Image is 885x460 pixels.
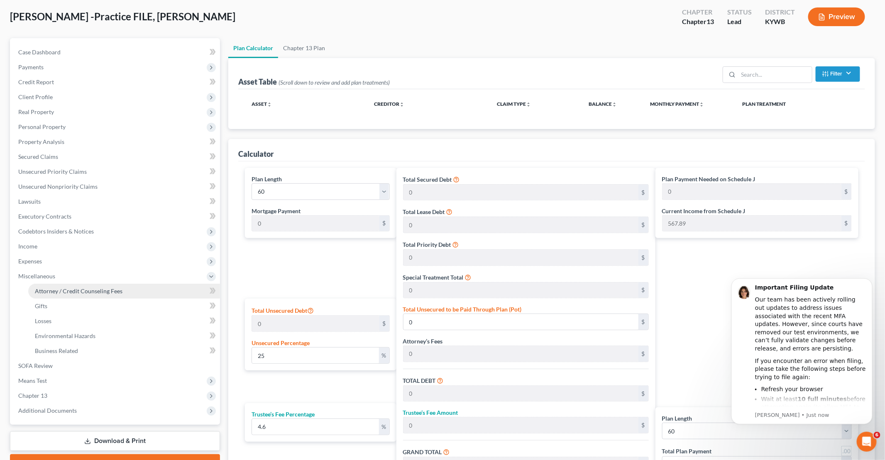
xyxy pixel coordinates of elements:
[403,185,638,200] input: 0.00
[403,337,443,346] label: Attorney’s Fees
[727,17,752,27] div: Lead
[18,183,98,190] span: Unsecured Nonpriority Claims
[662,414,692,423] label: Plan Length
[403,376,436,385] label: TOTAL DEBT
[18,153,58,160] span: Secured Claims
[28,343,220,358] a: Business Related
[403,305,522,314] label: Total Unsecured to be Paid Through Plan (Pot)
[279,79,390,86] span: (Scroll down to review and add plan treatments)
[638,217,648,233] div: $
[252,316,379,331] input: 0.00
[816,66,860,82] button: Filter
[252,175,282,183] label: Plan Length
[18,93,53,100] span: Client Profile
[18,258,42,265] span: Expenses
[238,77,390,87] div: Asset Table
[403,417,638,433] input: 0.00
[28,284,220,299] a: Attorney / Credit Counseling Fees
[12,164,220,179] a: Unsecured Priority Claims
[28,329,220,343] a: Environmental Hazards
[252,348,379,363] input: 0.00
[238,149,274,159] div: Calculator
[638,386,648,402] div: $
[403,175,452,184] label: Total Secured Debt
[18,78,54,85] span: Credit Report
[403,250,638,265] input: 0.00
[736,96,858,112] th: Plan Treatment
[403,273,464,282] label: Special Treatment Total
[12,134,220,149] a: Property Analysis
[650,101,704,107] a: Monthly Paymentunfold_more
[18,108,54,115] span: Real Property
[278,38,330,58] a: Chapter 13 Plan
[12,75,220,90] a: Credit Report
[638,250,648,265] div: $
[252,338,310,347] label: Unsecured Percentage
[874,432,880,438] span: 6
[403,240,451,249] label: Total Priority Debt
[682,7,714,17] div: Chapter
[403,207,445,216] label: Total Lease Debt
[662,175,755,183] label: Plan Payment Needed on Schedule J
[662,207,746,215] label: Current Income from Schedule J
[252,410,315,419] label: Trustee’s Fee Percentage
[638,185,648,200] div: $
[12,209,220,224] a: Executory Contracts
[35,347,78,354] span: Business Related
[403,282,638,298] input: 0.00
[638,417,648,433] div: $
[403,448,442,456] label: GRAND TOTAL
[403,314,638,330] input: 0.00
[18,228,94,235] span: Codebtors Insiders & Notices
[379,316,389,331] div: $
[267,102,272,107] i: unfold_more
[18,407,77,414] span: Additional Documents
[12,179,220,194] a: Unsecured Nonpriority Claims
[252,216,379,231] input: 0.00
[526,102,531,107] i: unfold_more
[252,419,379,435] input: 0.00
[738,67,812,83] input: Search...
[252,207,301,215] label: Mortgage Payment
[18,213,71,220] span: Executory Contracts
[374,101,405,107] a: Creditorunfold_more
[35,287,122,294] span: Attorney / Credit Counseling Fees
[18,377,47,384] span: Means Test
[403,408,458,417] label: Trustee’s Fee Amount
[10,431,220,451] a: Download & Print
[589,101,617,107] a: Balanceunfold_more
[719,268,885,456] iframe: Intercom notifications message
[403,346,638,362] input: 0.00
[699,102,704,107] i: unfold_more
[765,17,795,27] div: KYWB
[841,184,851,200] div: $
[638,314,648,330] div: $
[35,302,47,309] span: Gifts
[707,17,714,25] span: 13
[12,149,220,164] a: Secured Claims
[18,198,41,205] span: Lawsuits
[765,7,795,17] div: District
[857,432,877,452] iframe: Intercom live chat
[497,101,531,107] a: Claim Typeunfold_more
[612,102,617,107] i: unfold_more
[12,358,220,373] a: SOFA Review
[35,332,95,339] span: Environmental Hazards
[403,217,638,233] input: 0.00
[228,38,278,58] a: Plan Calculator
[18,63,44,71] span: Payments
[379,348,389,363] div: %
[379,419,389,435] div: %
[18,138,64,145] span: Property Analysis
[12,45,220,60] a: Case Dashboard
[18,273,55,280] span: Miscellaneous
